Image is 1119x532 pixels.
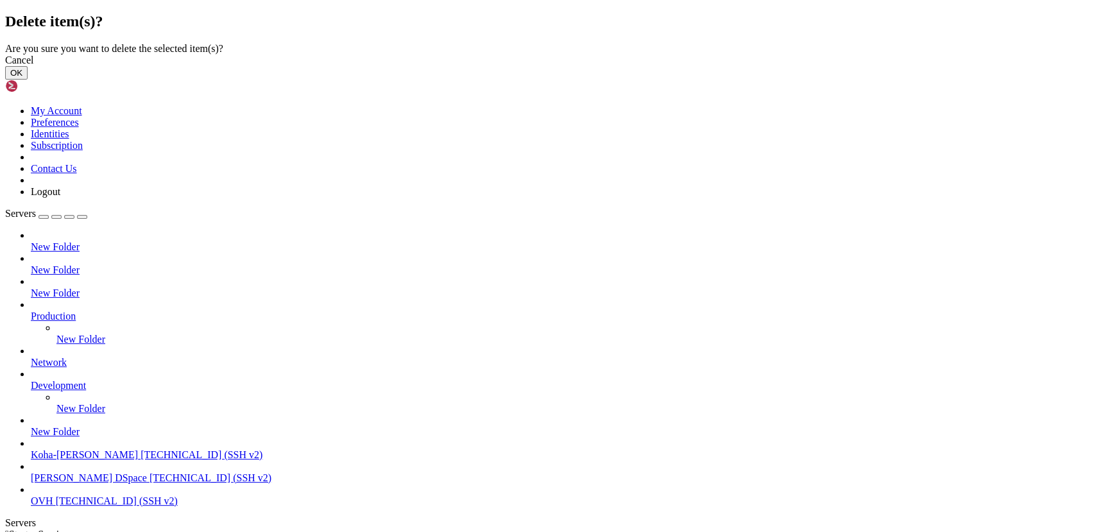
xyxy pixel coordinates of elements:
a: [PERSON_NAME] DSpace [TECHNICAL_ID] (SSH v2) [31,472,1114,484]
a: New Folder [31,241,1114,253]
span: New Folder [31,241,80,252]
a: Subscription [31,140,83,151]
span: [PERSON_NAME] DSpace [31,472,147,483]
span: New Folder [31,287,80,298]
div: Servers [5,517,1114,529]
span: Servers [5,208,36,219]
li: Network [31,345,1114,368]
a: New Folder [31,426,1114,438]
span: New Folder [31,426,80,437]
div: Cancel [5,55,1114,66]
span: Production [31,311,76,322]
li: [PERSON_NAME] DSpace [TECHNICAL_ID] (SSH v2) [31,461,1114,484]
li: New Folder [56,391,1114,415]
a: Network [31,357,1114,368]
a: Contact Us [31,163,77,174]
li: Production [31,299,1114,345]
li: New Folder [56,322,1114,345]
a: New Folder [31,287,1114,299]
div: Are you sure you want to delete the selected item(s)? [5,43,1114,55]
a: New Folder [56,334,1114,345]
li: New Folder [31,230,1114,253]
a: Development [31,380,1114,391]
img: Shellngn [5,80,79,92]
li: OVH [TECHNICAL_ID] (SSH v2) [31,484,1114,507]
a: Logout [31,186,60,197]
li: Koha-[PERSON_NAME] [TECHNICAL_ID] (SSH v2) [31,438,1114,461]
li: New Folder [31,415,1114,438]
li: New Folder [31,276,1114,299]
a: My Account [31,105,82,116]
li: Development [31,368,1114,415]
a: New Folder [56,403,1114,415]
a: New Folder [31,264,1114,276]
span: [TECHNICAL_ID] (SSH v2) [149,472,271,483]
a: Production [31,311,1114,322]
span: New Folder [56,403,105,414]
span: Koha-[PERSON_NAME] [31,449,138,460]
a: OVH [TECHNICAL_ID] (SSH v2) [31,495,1114,507]
a: Identities [31,128,69,139]
span: Development [31,380,86,391]
button: OK [5,66,28,80]
span: OVH [31,495,53,506]
span: New Folder [56,334,105,345]
h2: Delete item(s)? [5,13,1114,30]
span: [TECHNICAL_ID] (SSH v2) [56,495,178,506]
span: [TECHNICAL_ID] (SSH v2) [141,449,262,460]
span: New Folder [31,264,80,275]
a: Servers [5,208,87,219]
li: New Folder [31,253,1114,276]
span: Network [31,357,67,368]
a: Koha-[PERSON_NAME] [TECHNICAL_ID] (SSH v2) [31,449,1114,461]
a: Preferences [31,117,79,128]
